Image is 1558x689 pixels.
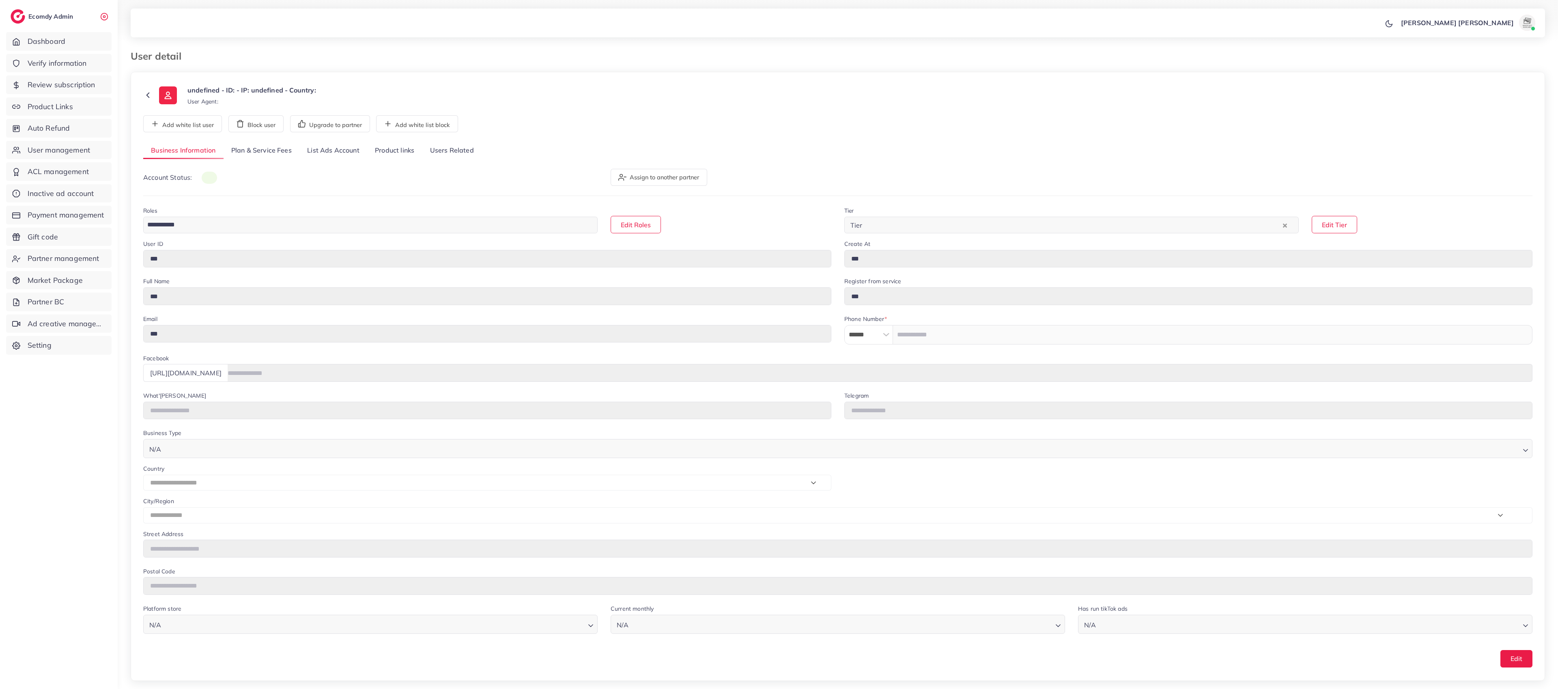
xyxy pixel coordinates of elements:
img: ic-user-info.36bf1079.svg [159,86,177,104]
p: [PERSON_NAME] [PERSON_NAME] [1401,18,1514,28]
span: N/A [1082,619,1097,631]
span: ACL management [28,166,89,177]
span: Gift code [28,232,58,242]
a: Inactive ad account [6,184,112,203]
button: Assign to another partner [611,169,707,186]
span: N/A [148,444,163,455]
label: Email [143,315,157,323]
label: Current monthly [611,605,654,613]
a: Setting [6,336,112,355]
input: Search for option [631,617,1052,631]
a: Business Information [143,142,224,159]
a: Market Package [6,271,112,290]
a: Users Related [422,142,481,159]
a: Partner BC [6,293,112,311]
h3: User detail [131,50,188,62]
button: Add white list user [143,115,222,132]
label: Register from service [844,277,901,285]
input: Search for option [164,441,1519,455]
span: User management [28,145,90,155]
input: Search for option [164,617,585,631]
a: Payment management [6,206,112,224]
label: Phone Number [844,315,887,323]
span: Payment management [28,210,104,220]
a: Ad creative management [6,314,112,333]
span: Product Links [28,101,73,112]
input: Search for option [1098,617,1519,631]
label: Has run tikTok ads [1078,605,1128,613]
button: Block user [228,115,284,132]
label: Postal Code [143,567,175,575]
div: Search for option [1078,615,1532,634]
label: User ID [143,240,163,248]
button: Edit Roles [611,216,661,233]
input: Search for option [865,219,1281,231]
div: Search for option [143,439,1532,458]
label: Create At [844,240,870,248]
span: Verify information [28,58,87,69]
button: Upgrade to partner [290,115,370,132]
label: Roles [143,207,157,215]
a: Auto Refund [6,119,112,138]
a: Dashboard [6,32,112,51]
label: Tier [844,207,854,215]
span: Ad creative management [28,319,105,329]
button: Add white list block [376,115,458,132]
label: Business Type [143,429,181,437]
label: Facebook [143,354,169,362]
span: Auto Refund [28,123,70,133]
a: Product links [367,142,422,159]
button: Clear Selected [1283,220,1287,230]
span: Market Package [28,275,83,286]
label: Platform store [143,605,181,613]
label: Country [143,465,164,473]
a: ACL management [6,162,112,181]
label: What'[PERSON_NAME] [143,392,206,400]
span: N/A [148,619,163,631]
div: Search for option [143,217,598,233]
button: Edit Tier [1312,216,1357,233]
a: Partner management [6,249,112,268]
img: logo [11,9,25,24]
a: Verify information [6,54,112,73]
label: Full Name [143,277,170,285]
p: Account Status: [143,172,217,183]
label: City/Region [143,497,174,505]
a: Review subscription [6,75,112,94]
a: User management [6,141,112,159]
span: Review subscription [28,80,95,90]
span: Inactive ad account [28,188,94,199]
p: undefined - ID: - IP: undefined - Country: [187,85,316,95]
h2: Ecomdy Admin [28,13,75,20]
a: List Ads Account [299,142,367,159]
div: Search for option [611,615,1065,634]
span: Partner management [28,253,99,264]
button: Edit [1500,650,1532,667]
a: Plan & Service Fees [224,142,299,159]
div: Search for option [143,615,598,634]
a: logoEcomdy Admin [11,9,75,24]
span: N/A [615,619,630,631]
label: Telegram [844,392,869,400]
span: Dashboard [28,36,65,47]
span: Setting [28,340,52,351]
div: [URL][DOMAIN_NAME] [143,364,228,381]
div: Search for option [844,217,1299,233]
a: Gift code [6,228,112,246]
img: avatar [1519,15,1535,31]
a: Product Links [6,97,112,116]
a: [PERSON_NAME] [PERSON_NAME]avatar [1397,15,1539,31]
span: Tier [849,219,864,231]
label: Street Address [143,530,183,538]
input: Search for option [144,219,587,231]
span: Partner BC [28,297,65,307]
small: User Agent: [187,97,218,106]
